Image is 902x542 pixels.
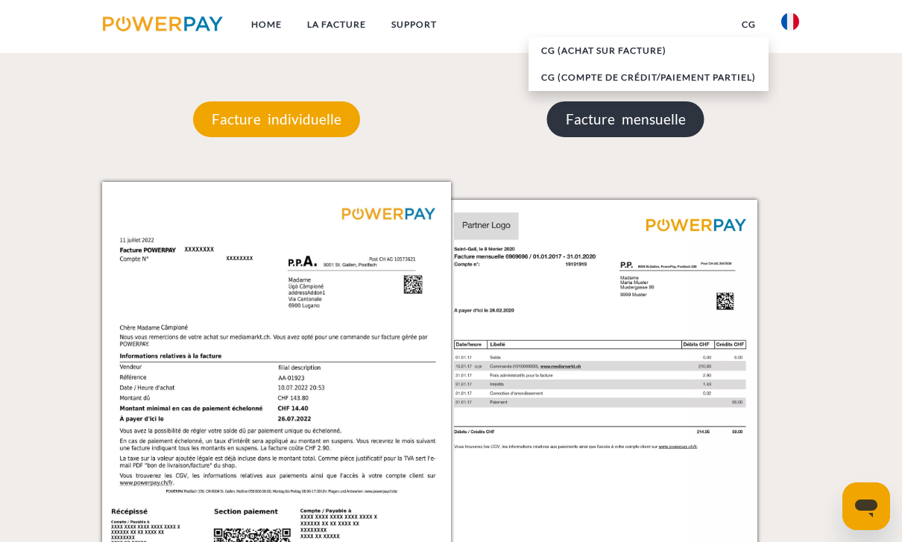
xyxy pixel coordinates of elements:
[294,11,379,38] a: LA FACTURE
[379,11,450,38] a: Support
[529,64,769,91] a: CG (Compte de crédit/paiement partiel)
[842,482,890,530] iframe: Bouton de lancement de la fenêtre de messagerie
[103,16,223,31] img: logo-powerpay.svg
[529,37,769,64] a: CG (achat sur facture)
[729,11,769,38] a: CG
[239,11,294,38] a: Home
[781,13,799,31] img: fr
[547,101,704,137] p: Facture mensuelle
[193,101,360,137] p: Facture individuelle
